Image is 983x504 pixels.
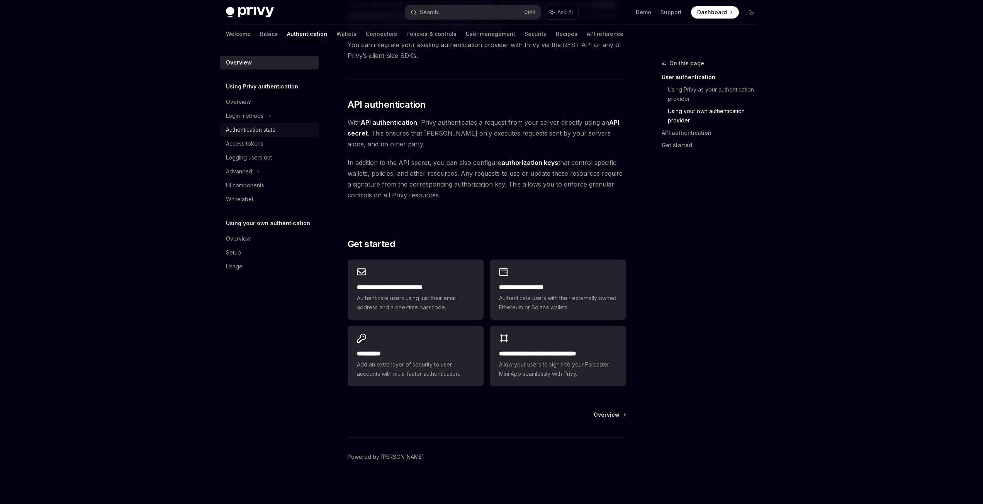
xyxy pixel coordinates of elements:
a: Welcome [226,25,251,43]
span: Add an extra layer of security to user accounts with multi-factor authentication. [357,360,474,378]
a: Access tokens [220,137,319,151]
a: User authentication [662,71,764,83]
div: Logging users out [226,153,272,162]
span: In addition to the API secret, you can also configure that control specific wallets, policies, an... [348,157,626,200]
span: Overview [594,411,620,419]
span: Authenticate users with their externally owned Ethereum or Solana wallets. [499,294,616,312]
a: User management [466,25,515,43]
a: Basics [260,25,278,43]
div: Search... [420,8,441,17]
span: Get started [348,238,395,250]
a: Setup [220,246,319,260]
a: API reference [587,25,623,43]
a: UI components [220,178,319,192]
img: dark logo [226,7,274,18]
div: UI components [226,181,264,190]
span: Allow your users to sign into your Farcaster Mini App seamlessly with Privy. [499,360,616,378]
div: Login methods [226,111,263,120]
span: On this page [669,59,704,68]
span: You can integrate your existing authentication provider with Privy via the REST API or any of Pri... [348,39,626,61]
a: Whitelabel [220,192,319,206]
span: Ctrl K [524,9,536,15]
span: Ask AI [557,8,573,16]
a: Dashboard [691,6,739,19]
strong: API authentication [361,119,417,126]
h5: Using Privy authentication [226,82,298,91]
div: Whitelabel [226,195,253,204]
a: Policies & controls [406,25,457,43]
div: Overview [226,58,252,67]
div: Authentication state [226,125,276,134]
span: API authentication [348,98,426,111]
a: Authentication state [220,123,319,137]
a: Connectors [366,25,397,43]
a: Demo [636,8,651,16]
a: Security [525,25,547,43]
a: Logging users out [220,151,319,165]
div: Overview [226,97,251,107]
a: Using Privy as your authentication provider [668,83,764,105]
a: Overview [220,56,319,70]
div: Advanced [226,167,252,176]
a: **** *****Add an extra layer of security to user accounts with multi-factor authentication. [348,326,484,386]
div: Setup [226,248,241,257]
a: Get started [662,139,764,151]
span: With , Privy authenticates a request from your server directly using an . This ensures that [PERS... [348,117,626,149]
button: Search...CtrlK [405,5,540,19]
a: **** **** **** ****Authenticate users with their externally owned Ethereum or Solana wallets. [490,260,626,320]
a: Overview [220,232,319,246]
strong: authorization keys [501,159,558,166]
h5: Using your own authentication [226,219,310,228]
a: Wallets [336,25,357,43]
a: Support [660,8,682,16]
div: Access tokens [226,139,263,148]
span: Authenticate users using just their email address and a one-time passcode. [357,294,474,312]
div: Overview [226,234,251,243]
a: Overview [220,95,319,109]
a: Using your own authentication provider [668,105,764,127]
a: Usage [220,260,319,273]
a: Overview [594,411,625,419]
a: Authentication [287,25,327,43]
button: Ask AI [544,5,578,19]
span: Dashboard [697,8,727,16]
a: Powered by [PERSON_NAME] [348,453,424,461]
button: Toggle dark mode [745,6,757,19]
a: API authentication [662,127,764,139]
div: Usage [226,262,243,271]
a: Recipes [556,25,577,43]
